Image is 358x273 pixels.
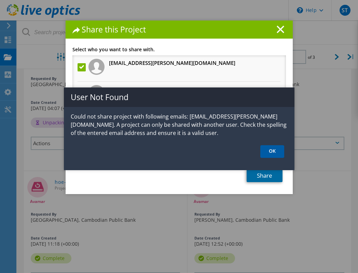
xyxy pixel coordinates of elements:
[88,59,105,75] img: user.png
[64,112,294,137] p: Could not share project with following emails: [EMAIL_ADDRESS][PERSON_NAME][DOMAIN_NAME]. A proje...
[72,26,286,33] h1: Share this Project
[109,59,235,67] h3: [EMAIL_ADDRESS][PERSON_NAME][DOMAIN_NAME]
[64,87,294,107] h1: User Not Found
[109,85,195,94] h3: [EMAIL_ADDRESS][DOMAIN_NAME]
[247,169,283,182] a: Share
[72,47,286,52] h3: Select who you want to share with.
[260,145,284,158] a: OK
[88,85,105,101] img: user.png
